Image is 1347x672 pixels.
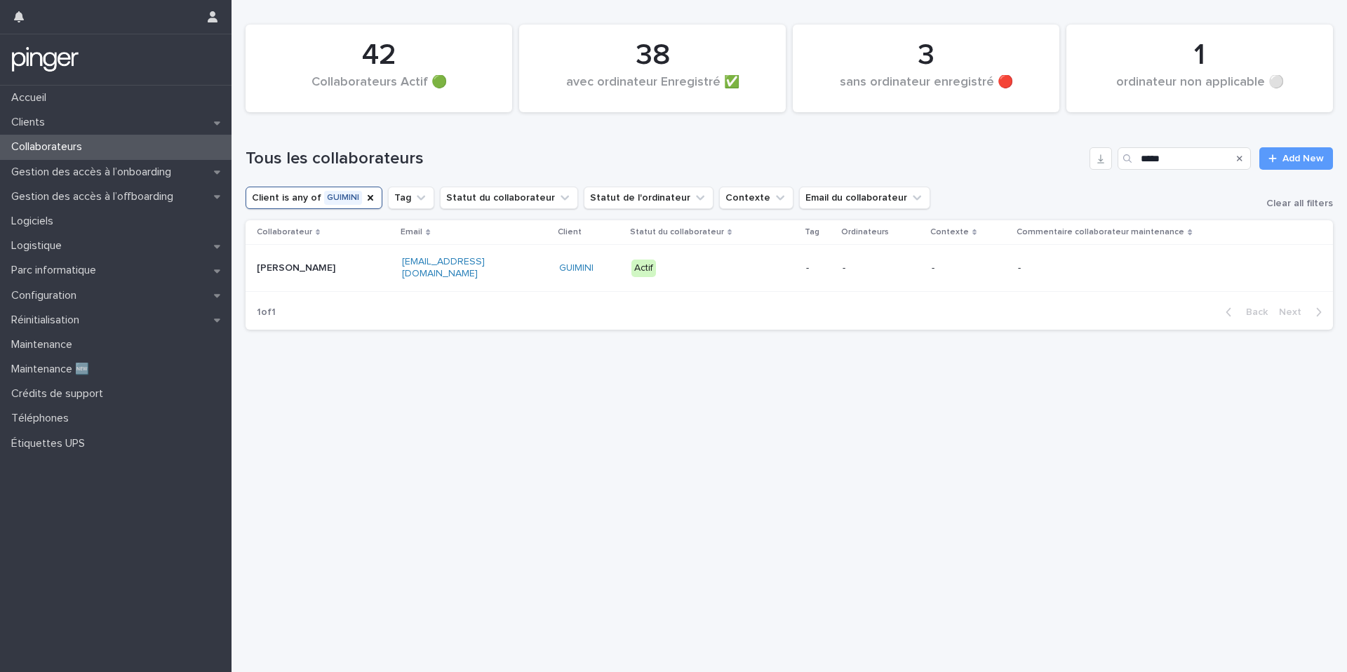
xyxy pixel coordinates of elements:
p: Clients [6,116,56,129]
p: - [843,262,920,274]
p: Logistique [6,239,73,253]
a: Add New [1259,147,1333,170]
div: ordinateur non applicable ⚪ [1090,75,1309,105]
div: 42 [269,38,488,73]
div: 38 [543,38,762,73]
h1: Tous les collaborateurs [246,149,1084,169]
button: Statut du collaborateur [440,187,578,209]
p: Email [401,224,422,240]
button: Tag [388,187,434,209]
button: Back [1214,306,1273,318]
p: Parc informatique [6,264,107,277]
div: Collaborateurs Actif 🟢 [269,75,488,105]
p: [PERSON_NAME] [257,262,344,274]
p: Collaborateurs [6,140,93,154]
p: Maintenance [6,338,83,351]
img: mTgBEunGTSyRkCgitkcU [11,46,79,74]
span: Add New [1282,154,1324,163]
p: Crédits de support [6,387,114,401]
button: Email du collaborateur [799,187,930,209]
span: Back [1238,307,1268,317]
div: avec ordinateur Enregistré ✅ [543,75,762,105]
p: Configuration [6,289,88,302]
div: 1 [1090,38,1309,73]
p: Collaborateur [257,224,312,240]
p: - [932,262,1007,274]
p: - [1018,262,1193,274]
p: Commentaire collaborateur maintenance [1017,224,1184,240]
p: Gestion des accès à l’onboarding [6,166,182,179]
button: Client [246,187,382,209]
p: Contexte [930,224,969,240]
p: Étiquettes UPS [6,437,96,450]
p: Réinitialisation [6,314,91,327]
span: Next [1279,307,1310,317]
a: GUIMINI [559,262,594,274]
p: Maintenance 🆕 [6,363,100,376]
div: sans ordinateur enregistré 🔴 [817,75,1036,105]
p: Tag [805,224,819,240]
button: Next [1273,306,1333,318]
p: Logiciels [6,215,65,228]
p: Statut du collaborateur [630,224,724,240]
p: Téléphones [6,412,80,425]
input: Search [1118,147,1251,170]
div: Actif [631,260,656,277]
a: [EMAIL_ADDRESS][DOMAIN_NAME] [402,257,485,278]
span: Clear all filters [1266,199,1333,208]
p: - [806,262,831,274]
p: 1 of 1 [246,295,287,330]
button: Clear all filters [1255,199,1333,208]
button: Contexte [719,187,793,209]
button: Statut de l'ordinateur [584,187,713,209]
div: 3 [817,38,1036,73]
p: Gestion des accès à l’offboarding [6,190,185,203]
p: Ordinateurs [841,224,889,240]
p: Accueil [6,91,58,105]
p: Client [558,224,582,240]
tr: [PERSON_NAME][EMAIL_ADDRESS][DOMAIN_NAME]GUIMINI Actif---- [246,245,1333,292]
